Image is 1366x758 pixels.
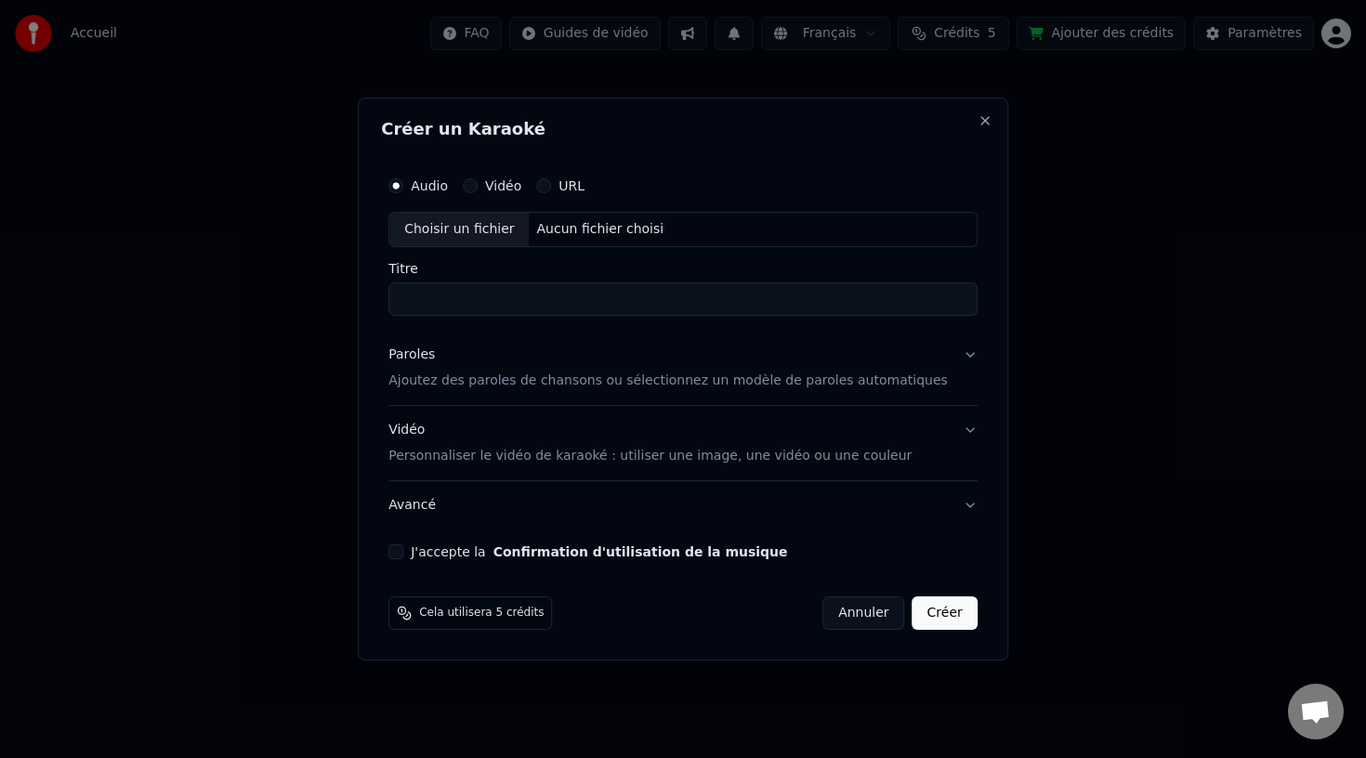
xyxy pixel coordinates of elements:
button: Créer [913,596,978,630]
button: ParolesAjoutez des paroles de chansons ou sélectionnez un modèle de paroles automatiques [388,331,978,405]
label: Vidéo [485,179,521,192]
div: Choisir un fichier [389,213,529,246]
label: URL [558,179,584,192]
div: Paroles [388,346,435,364]
button: J'accepte la [493,545,788,558]
h2: Créer un Karaoké [381,121,985,137]
div: Vidéo [388,421,912,465]
button: VidéoPersonnaliser le vidéo de karaoké : utiliser une image, une vidéo ou une couleur [388,406,978,480]
label: Audio [411,179,448,192]
p: Ajoutez des paroles de chansons ou sélectionnez un modèle de paroles automatiques [388,372,948,390]
div: Aucun fichier choisi [530,220,672,239]
button: Annuler [822,596,904,630]
button: Avancé [388,481,978,529]
p: Personnaliser le vidéo de karaoké : utiliser une image, une vidéo ou une couleur [388,447,912,465]
label: J'accepte la [411,545,787,558]
label: Titre [388,262,978,275]
span: Cela utilisera 5 crédits [419,606,544,621]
